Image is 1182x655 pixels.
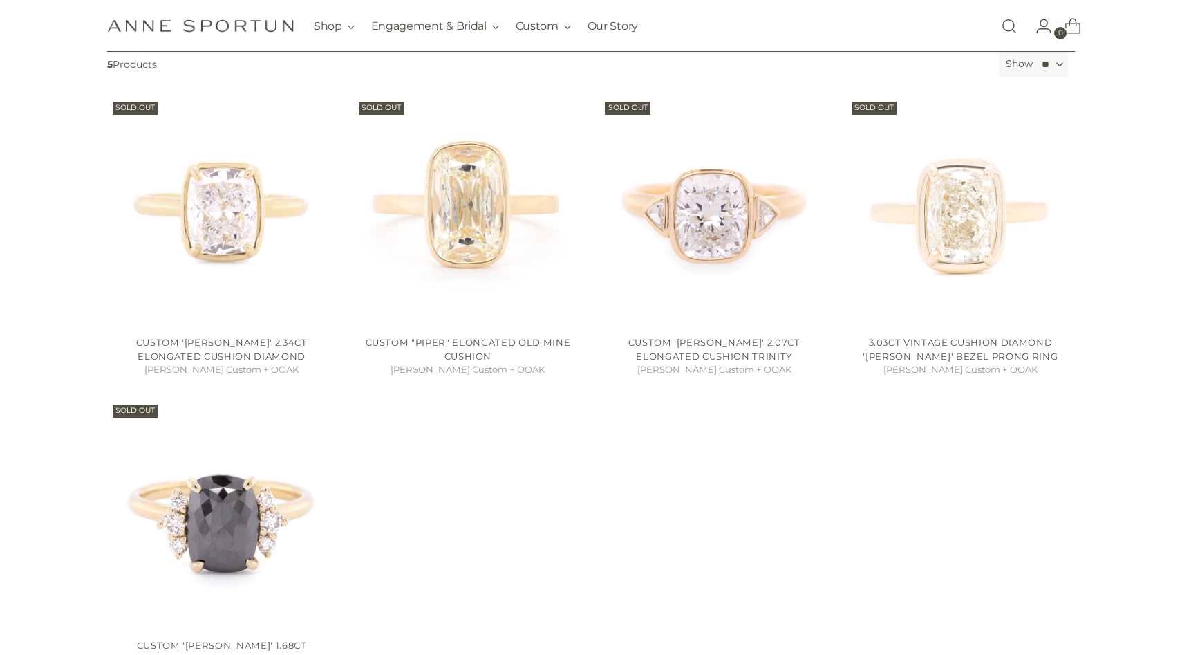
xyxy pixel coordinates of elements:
a: Custom [353,96,582,325]
h5: [PERSON_NAME] Custom + OOAK [353,363,582,377]
a: Anne Sportun Fine Jewellery [107,19,294,33]
a: Open cart modal [1053,12,1081,40]
h5: [PERSON_NAME] Custom + OOAK [599,363,828,377]
button: Shop [314,11,355,41]
a: Our Story [588,11,638,41]
a: Custom 'Kathleen' 1.68ct [107,399,336,628]
a: 3.03ct Vintage Cushion Diamond 'Haley' Bezel Prong Ring [846,96,1075,325]
a: Go to the account page [1024,12,1052,40]
a: 3.03ct Vintage Cushion Diamond '[PERSON_NAME]' Bezel Prong Ring [863,337,1058,362]
span: 0 [1054,27,1067,39]
label: Show [1006,57,1033,71]
button: Custom [516,11,571,41]
a: Custom '[PERSON_NAME]' 1.68ct [137,640,307,651]
a: Custom "Piper" Elongated Old Mine Cushion [366,337,571,362]
a: Custom '[PERSON_NAME]' 2.07ct Elongated Cushion Trinity [628,337,800,362]
a: Custom '[PERSON_NAME]' 2.34ct Elongated Cushion Diamond [136,337,308,362]
button: Engagement & Bridal [371,11,499,41]
a: Custom 'Anne Bezel' 2.07ct Elongated Cushion Trinity [599,96,828,325]
a: Custom 'Haley' 2.34ct Elongated Cushion Diamond [107,96,336,325]
h5: [PERSON_NAME] Custom + OOAK [107,363,336,377]
a: Open search modal [995,12,1023,40]
b: 5 [107,58,113,71]
span: Products [102,51,993,77]
h5: [PERSON_NAME] Custom + OOAK [846,363,1075,377]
